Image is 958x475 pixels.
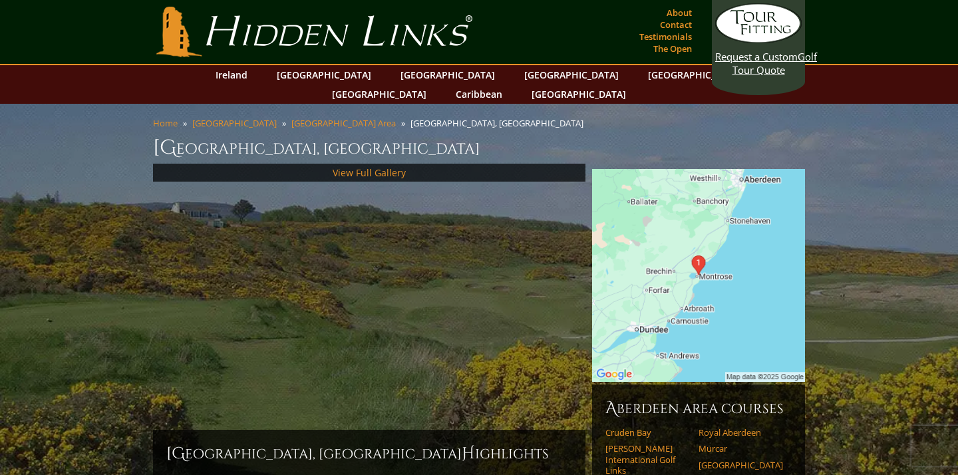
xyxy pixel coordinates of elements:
[715,50,798,63] span: Request a Custom
[394,65,502,84] a: [GEOGRAPHIC_DATA]
[715,3,802,77] a: Request a CustomGolf Tour Quote
[291,117,396,129] a: [GEOGRAPHIC_DATA] Area
[410,117,589,129] li: [GEOGRAPHIC_DATA], [GEOGRAPHIC_DATA]
[449,84,509,104] a: Caribbean
[605,398,792,419] h6: Aberdeen Area Courses
[592,169,805,382] img: Google Map of Traill Dr, Montrose, Angus DD10 8SW, United Kingdom
[699,460,783,470] a: [GEOGRAPHIC_DATA]
[462,443,475,464] span: H
[209,65,254,84] a: Ireland
[641,65,749,84] a: [GEOGRAPHIC_DATA]
[325,84,433,104] a: [GEOGRAPHIC_DATA]
[605,427,690,438] a: Cruden Bay
[699,443,783,454] a: Murcar
[166,443,572,464] h2: [GEOGRAPHIC_DATA], [GEOGRAPHIC_DATA] ighlights
[636,27,695,46] a: Testimonials
[525,84,633,104] a: [GEOGRAPHIC_DATA]
[153,117,178,129] a: Home
[333,166,406,179] a: View Full Gallery
[192,117,277,129] a: [GEOGRAPHIC_DATA]
[663,3,695,22] a: About
[699,427,783,438] a: Royal Aberdeen
[518,65,625,84] a: [GEOGRAPHIC_DATA]
[153,134,805,161] h1: [GEOGRAPHIC_DATA], [GEOGRAPHIC_DATA]
[650,39,695,58] a: The Open
[270,65,378,84] a: [GEOGRAPHIC_DATA]
[657,15,695,34] a: Contact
